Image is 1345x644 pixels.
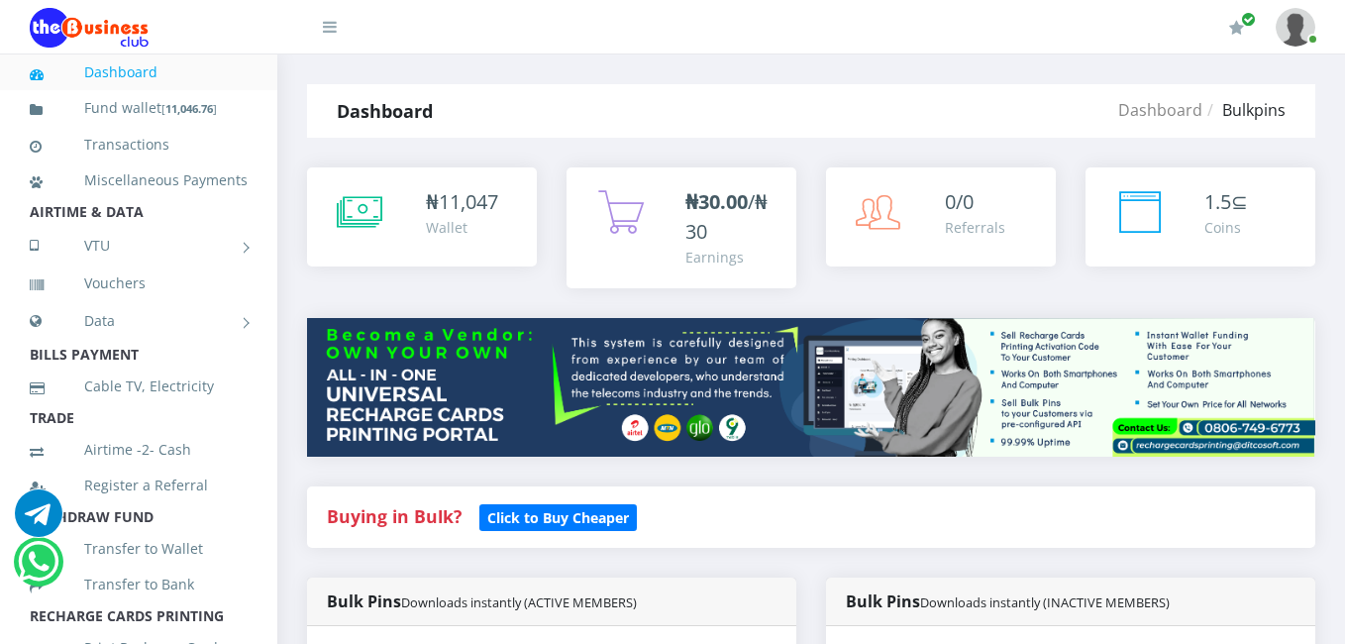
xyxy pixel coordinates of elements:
a: VTU [30,221,248,270]
a: Cable TV, Electricity [30,364,248,409]
a: Data [30,296,248,346]
img: multitenant_rcp.png [307,318,1315,457]
a: Miscellaneous Payments [30,158,248,203]
img: User [1276,8,1315,47]
a: ₦11,047 Wallet [307,167,537,267]
span: 11,047 [439,188,498,215]
span: /₦30 [685,188,768,245]
a: Transactions [30,122,248,167]
i: Renew/Upgrade Subscription [1229,20,1244,36]
a: Transfer to Bank [30,562,248,607]
li: Bulkpins [1202,98,1286,122]
div: Wallet [426,217,498,238]
span: 0/0 [945,188,974,215]
a: Chat for support [18,553,58,586]
a: 0/0 Referrals [826,167,1056,267]
span: Renew/Upgrade Subscription [1241,12,1256,27]
div: ⊆ [1204,187,1248,217]
a: Transfer to Wallet [30,526,248,572]
a: Chat for support [15,504,62,537]
small: Downloads instantly (INACTIVE MEMBERS) [920,593,1170,611]
a: Airtime -2- Cash [30,427,248,473]
strong: Buying in Bulk? [327,504,462,528]
b: ₦30.00 [685,188,748,215]
b: 11,046.76 [165,101,213,116]
a: Register a Referral [30,463,248,508]
strong: Bulk Pins [846,590,1170,612]
div: Earnings [685,247,776,268]
a: ₦30.00/₦30 Earnings [567,167,796,288]
strong: Bulk Pins [327,590,637,612]
div: ₦ [426,187,498,217]
div: Referrals [945,217,1005,238]
a: Fund wallet[11,046.76] [30,85,248,132]
img: Logo [30,8,149,48]
small: Downloads instantly (ACTIVE MEMBERS) [401,593,637,611]
small: [ ] [161,101,217,116]
b: Click to Buy Cheaper [487,508,629,527]
a: Vouchers [30,261,248,306]
a: Click to Buy Cheaper [479,504,637,528]
a: Dashboard [30,50,248,95]
span: 1.5 [1204,188,1231,215]
a: Dashboard [1118,99,1202,121]
div: Coins [1204,217,1248,238]
strong: Dashboard [337,99,433,123]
